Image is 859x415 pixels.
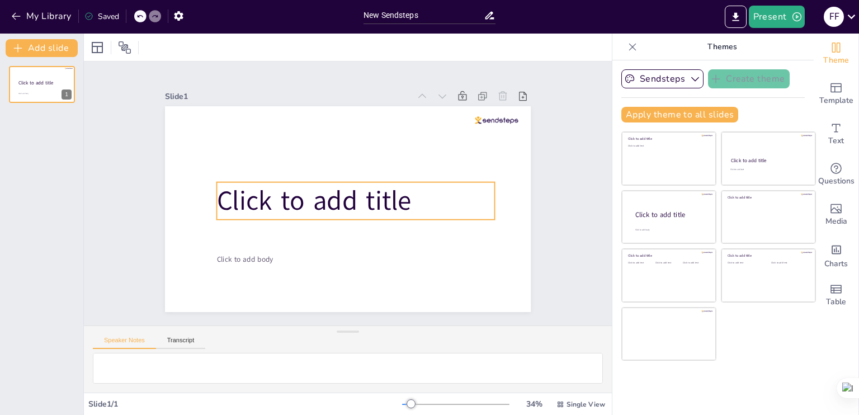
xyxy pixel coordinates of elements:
[62,89,72,100] div: 1
[215,143,412,238] span: Click to add title
[826,296,846,308] span: Table
[628,262,653,265] div: Click to add text
[728,195,808,200] div: Click to add title
[88,399,402,409] div: Slide 1 / 1
[9,66,75,103] div: 1
[824,258,848,270] span: Charts
[708,69,790,88] button: Create theme
[635,210,707,219] div: Click to add title
[201,211,258,238] span: Click to add body
[364,7,484,23] input: Insert title
[814,114,858,154] div: Add text boxes
[521,399,548,409] div: 34 %
[628,253,708,258] div: Click to add title
[824,7,844,27] div: F F
[118,41,131,54] span: Position
[567,400,605,409] span: Single View
[730,168,805,171] div: Click to add text
[825,215,847,228] span: Media
[88,39,106,56] div: Layout
[8,7,76,25] button: My Library
[628,136,708,141] div: Click to add title
[731,157,805,164] div: Click to add title
[628,145,708,148] div: Click to add text
[621,107,738,122] button: Apply theme to all slides
[819,95,853,107] span: Template
[814,74,858,114] div: Add ready made slides
[814,34,858,74] div: Change the overall theme
[828,135,844,147] span: Text
[818,175,855,187] span: Questions
[655,262,681,265] div: Click to add text
[814,154,858,195] div: Get real-time input from your audience
[771,262,806,265] div: Click to add text
[202,39,439,125] div: Slide 1
[823,54,849,67] span: Theme
[728,253,808,258] div: Click to add title
[6,39,78,57] button: Add slide
[824,6,844,28] button: F F
[814,195,858,235] div: Add images, graphics, shapes or video
[156,337,206,349] button: Transcript
[725,6,747,28] button: Export to PowerPoint
[814,235,858,275] div: Add charts and graphs
[683,262,708,265] div: Click to add text
[18,80,54,87] span: Click to add title
[93,337,156,349] button: Speaker Notes
[749,6,805,28] button: Present
[814,275,858,315] div: Add a table
[84,11,119,22] div: Saved
[18,93,29,95] span: Click to add body
[728,262,763,265] div: Click to add text
[621,69,704,88] button: Sendsteps
[641,34,803,60] p: Themes
[635,228,706,231] div: Click to add body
